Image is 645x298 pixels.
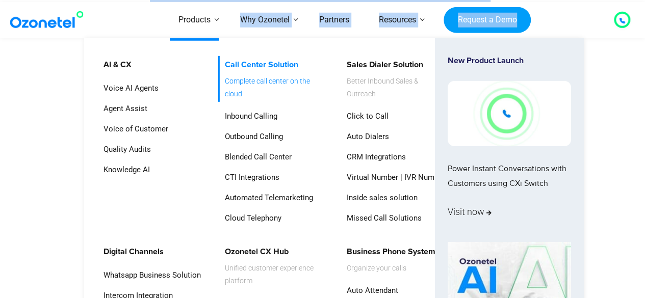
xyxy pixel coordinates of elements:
[347,262,435,275] span: Organize your calls
[97,100,149,117] a: Agent Assist
[218,128,285,145] a: Outbound Calling
[218,56,327,102] a: Call Center SolutionComplete call center on the cloud
[97,267,202,284] a: Whatsapp Business Solution
[218,189,315,206] a: Automated Telemarketing
[225,2,304,38] a: Why Ozonetel
[448,81,571,146] img: New-Project-17.png
[225,74,325,100] span: Complete call center on the cloud
[218,243,327,289] a: Ozonetel CX HubUnified customer experience platform
[97,56,133,74] a: AI & CX
[340,169,447,186] a: Virtual Number | IVR Number
[218,108,279,125] a: Inbound Calling
[97,161,151,178] a: Knowledge AI
[340,108,390,125] a: Click to Call
[97,243,165,261] a: Digital Channels
[364,2,431,38] a: Resources
[225,262,325,287] span: Unified customer experience platform
[340,128,391,145] a: Auto Dialers
[340,189,419,206] a: Inside sales solution
[448,204,492,220] span: Visit now
[304,2,364,38] a: Partners
[340,149,407,166] a: CRM Integrations
[97,120,170,137] a: Voice of Customer
[340,243,437,276] a: Business Phone SystemOrganize your calls
[97,79,160,96] a: Voice AI Agents
[218,149,293,166] a: Blended Call Center
[340,210,423,227] a: Missed Call Solutions
[218,210,283,227] a: Cloud Telephony
[347,74,447,100] span: Better Inbound Sales & Outreach
[218,169,281,186] a: CTI Integrations
[97,141,152,157] a: Quality Audits
[444,7,531,33] a: Request a Demo
[448,56,571,238] a: New Product LaunchPower Instant Conversations with Customers using CXi SwitchVisit now
[164,2,225,38] a: Products
[340,56,449,102] a: Sales Dialer SolutionBetter Inbound Sales & Outreach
